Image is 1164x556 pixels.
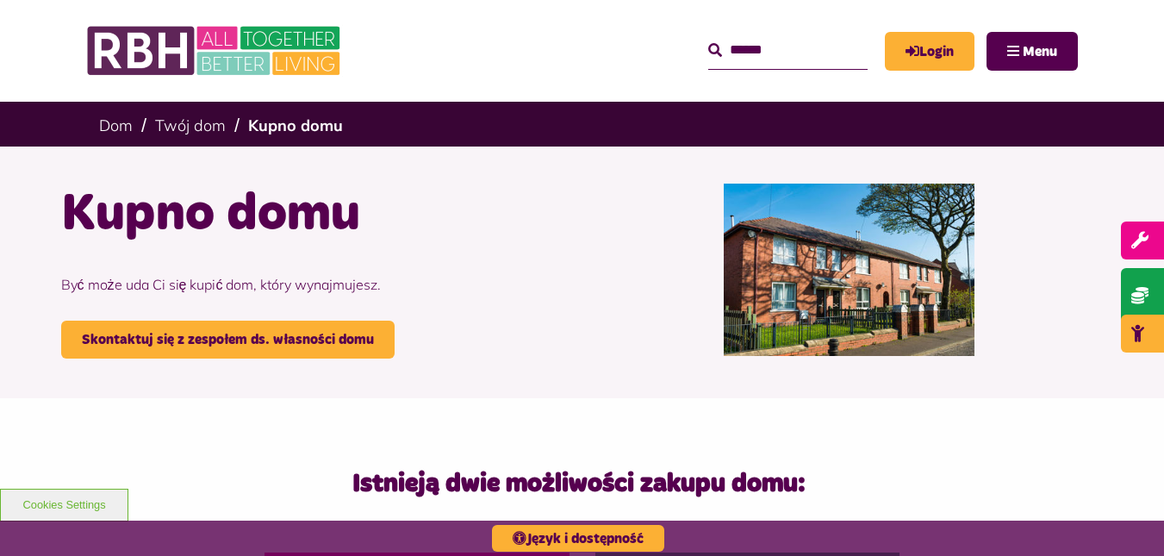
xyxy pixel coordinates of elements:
img: Aleja Belton [724,184,975,356]
font: Być może uda Ci się kupić dom, który wynajmujesz. [61,276,382,293]
img: RBH [86,17,345,84]
button: Nawigacja [987,32,1078,71]
a: Dom [99,116,133,135]
a: MyRBH [885,32,974,71]
font: Login [919,45,954,59]
font: Język i dostępność [526,532,644,546]
button: Język i dostępność [492,525,664,552]
font: Kupno domu [61,189,360,241]
a: Twój dom [155,116,226,135]
a: Skontaktuj się z zespołem ds. własności domu [61,321,395,359]
iframe: Netcall Web Assistant for live chat [1086,478,1164,556]
font: Istnieją dwie możliwości zakupu domu: [352,471,806,497]
a: Kupno domu [248,116,343,135]
font: Menu [1023,45,1057,59]
font: Skontaktuj się z zespołem ds. własności domu [82,333,374,347]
